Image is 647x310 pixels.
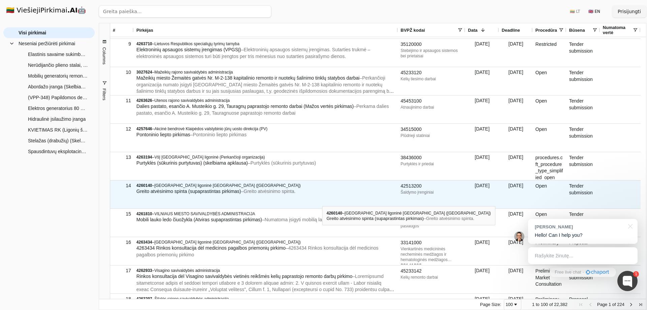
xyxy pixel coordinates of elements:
[401,69,463,76] div: 45233120
[154,41,239,46] span: Lietuvos Respublikos specialiųjų tyrimų tarnyba
[28,136,88,146] span: Stelažas (drabužių) (Skelbiama apklausa)
[136,41,395,47] div: –
[136,47,241,52] span: Elektroninių apsaugos sistemų įrengimas (VPGSĮ)
[499,124,533,152] div: [DATE]
[136,104,354,109] span: Dalies pastato, esančio A. Musteikio g. 29, Tauragnų paprastojo remonto darbai (Mažos vertės pirk...
[401,239,463,246] div: 33141000
[136,239,395,245] div: –
[28,60,88,70] span: Nerūdijančio plieno stalai, spintos, stelažai (Skelbiama apklausa)
[499,67,533,95] div: [DATE]
[136,98,395,103] div: –
[136,47,370,59] span: – Elektroninių apsaugos sistemų įrengimas. Sutarties trukmė – elektroninės apsaugos sistemos turi...
[28,146,88,157] span: Spausdintuvų eksplotacinės medžiagos
[535,232,631,239] p: Hello! Can I help you?
[113,181,131,191] div: 14
[99,5,271,18] input: Greita paieška...
[401,211,463,218] div: 51500000
[502,28,520,33] span: Deadline
[566,180,600,208] div: Tender submission
[102,88,107,100] span: Filters
[401,161,463,167] div: Purtyklės ir priedai
[113,237,131,247] div: 16
[465,124,499,152] div: [DATE]
[136,126,152,131] span: 4257646
[102,47,107,64] span: Columns
[136,160,248,166] span: Purtyklės (sūkurinis purtytuvas) (skelbiama apklausa)
[136,268,395,273] div: –
[136,132,190,137] span: Pontoninio liepto pirkimas
[609,302,611,307] span: 1
[136,296,395,302] div: –
[533,152,566,180] div: procedures.cft_procedure_type_simplified_open
[136,154,395,160] div: –
[28,71,88,81] span: Mobilių generatorių remontas, techninė priežiūra ir diagnostika (skelbiama apklausa)
[28,114,86,124] span: Hidraulinė įsilaužimo įranga
[28,92,88,103] span: (VPP-348) Papildomos degimo kameros
[113,28,115,33] span: #
[136,297,152,301] span: 4263297
[401,28,425,33] span: BVPŽ kodai
[113,209,131,219] div: 15
[136,104,389,116] span: – Perkama dalies pastato, esančio A. Musteikio g. 29, Tauragnuose paprastojo remonto darbai
[499,237,533,265] div: [DATE]
[465,67,499,95] div: [DATE]
[154,155,265,160] span: VšĮ [GEOGRAPHIC_DATA] ligoninė (Perkančioji organizacija)
[136,183,395,188] div: –
[465,39,499,67] div: [DATE]
[499,39,533,67] div: [DATE]
[19,28,46,38] span: Visi pirkimai
[499,152,533,180] div: [DATE]
[113,266,131,276] div: 17
[67,6,78,14] strong: .AI
[465,237,499,265] div: [DATE]
[136,70,152,75] span: 3027624
[401,154,463,161] div: 38436000
[401,98,463,105] div: 45453100
[499,209,533,237] div: [DATE]
[136,211,395,217] div: –
[136,28,153,33] span: Pirkėjas
[465,265,499,293] div: [DATE]
[533,39,566,67] div: Restricted
[241,189,296,194] span: – Greito atvėsinimo spinta.
[588,302,593,307] div: Previous Page
[566,152,600,180] div: Tender submission
[533,180,566,208] div: Open
[584,6,604,17] button: 🇬🇧 EN
[597,302,607,307] span: Page
[566,209,600,237] div: Tender submission
[136,75,360,81] span: Mažeikių miesto Žemaitės gatvės Nr. M-2-138 kapitalinio remonto ir nuotekų šalinimo tinklų statyb...
[554,302,567,307] span: 22,382
[136,240,152,245] span: 4263434
[136,217,262,222] span: Mobili lauko ledo čiuožykla (Atviras supaprastintas pirkimas)
[154,98,229,103] span: Utenos rajono savivaldybės administracija
[154,70,233,75] span: Mažeikių rajono savivaldybės administracija
[136,245,378,257] span: – 4263434 Rinkos konsultacija dėl medicinos pagalbos priemonių pirkimo
[533,265,566,293] div: Preliminary Market Consultation
[401,133,463,138] div: Plūdrieji statiniai
[136,98,152,103] span: 4263626
[528,247,638,264] div: Rašykite žinutę...
[505,302,513,307] div: 100
[514,231,524,242] img: Jonas
[566,39,600,67] div: Tender submission
[583,269,584,276] div: ·
[499,95,533,123] div: [DATE]
[533,124,566,152] div: Open
[638,302,643,307] div: Last Page
[535,224,624,230] div: [PERSON_NAME]
[154,183,301,188] span: [GEOGRAPHIC_DATA] ligoninė [GEOGRAPHIC_DATA] ([GEOGRAPHIC_DATA])
[19,38,75,49] span: Neseniai peržiūrėti pirkimai
[248,160,316,166] span: – Purtyklės (sūkurinis purtytuvas)
[154,212,255,216] span: VILNIAUS MIESTO SAVIVALDYBĖS ADMINISTRACIJA
[113,39,131,49] div: 9
[401,105,463,110] div: Atnaujinimo darbai
[28,82,88,92] span: Abordažo įranga (Skelbiama apklausa)
[532,302,534,307] span: 1
[113,152,131,162] div: 13
[113,294,131,304] div: 18
[566,95,600,123] div: Tender submission
[401,126,463,133] div: 34515000
[154,268,220,273] span: Visagino savivaldybės administracija
[603,25,633,35] span: Numatoma vertė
